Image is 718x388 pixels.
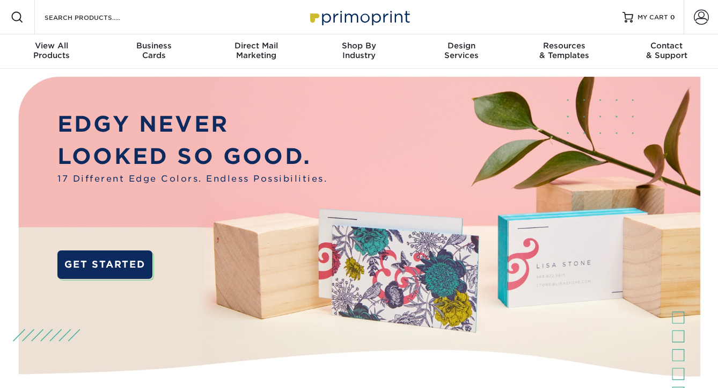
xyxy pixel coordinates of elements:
span: Resources [513,41,616,51]
a: Shop ByIndustry [307,34,410,69]
div: Services [411,41,513,60]
span: 17 Different Edge Colors. Endless Possibilities. [57,173,327,185]
div: Cards [102,41,205,60]
span: Direct Mail [205,41,307,51]
div: & Templates [513,41,616,60]
div: Marketing [205,41,307,60]
span: Business [102,41,205,51]
input: SEARCH PRODUCTS..... [43,11,148,24]
div: Industry [307,41,410,60]
div: & Support [616,41,718,60]
a: Direct MailMarketing [205,34,307,69]
span: 0 [670,13,675,21]
a: Contact& Support [616,34,718,69]
span: Contact [616,41,718,51]
span: Shop By [307,41,410,51]
a: Resources& Templates [513,34,616,69]
a: BusinessCards [102,34,205,69]
img: Primoprint [305,5,413,28]
p: EDGY NEVER [57,108,327,140]
span: MY CART [638,13,668,22]
a: GET STARTED [57,250,152,279]
p: LOOKED SO GOOD. [57,140,327,173]
span: Design [411,41,513,51]
a: DesignServices [411,34,513,69]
